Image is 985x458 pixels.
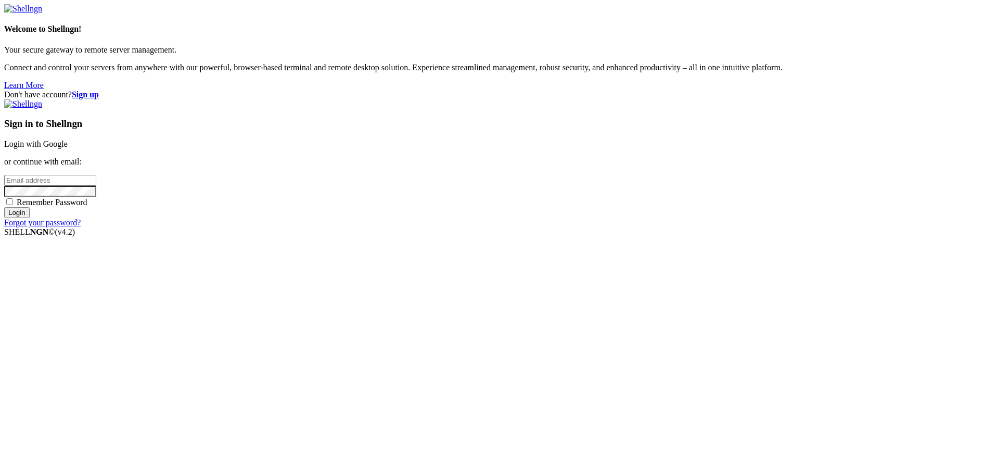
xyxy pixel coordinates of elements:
img: Shellngn [4,99,42,109]
a: Forgot your password? [4,218,81,227]
a: Sign up [72,90,99,99]
p: Your secure gateway to remote server management. [4,45,981,55]
a: Login with Google [4,139,68,148]
img: Shellngn [4,4,42,14]
input: Remember Password [6,198,13,205]
input: Email address [4,175,96,186]
span: 4.2.0 [55,227,75,236]
input: Login [4,207,30,218]
h4: Welcome to Shellngn! [4,24,981,34]
span: SHELL © [4,227,75,236]
a: Learn More [4,81,44,90]
b: NGN [30,227,49,236]
p: or continue with email: [4,157,981,167]
p: Connect and control your servers from anywhere with our powerful, browser-based terminal and remo... [4,63,981,72]
div: Don't have account? [4,90,981,99]
span: Remember Password [17,198,87,207]
h3: Sign in to Shellngn [4,118,981,130]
